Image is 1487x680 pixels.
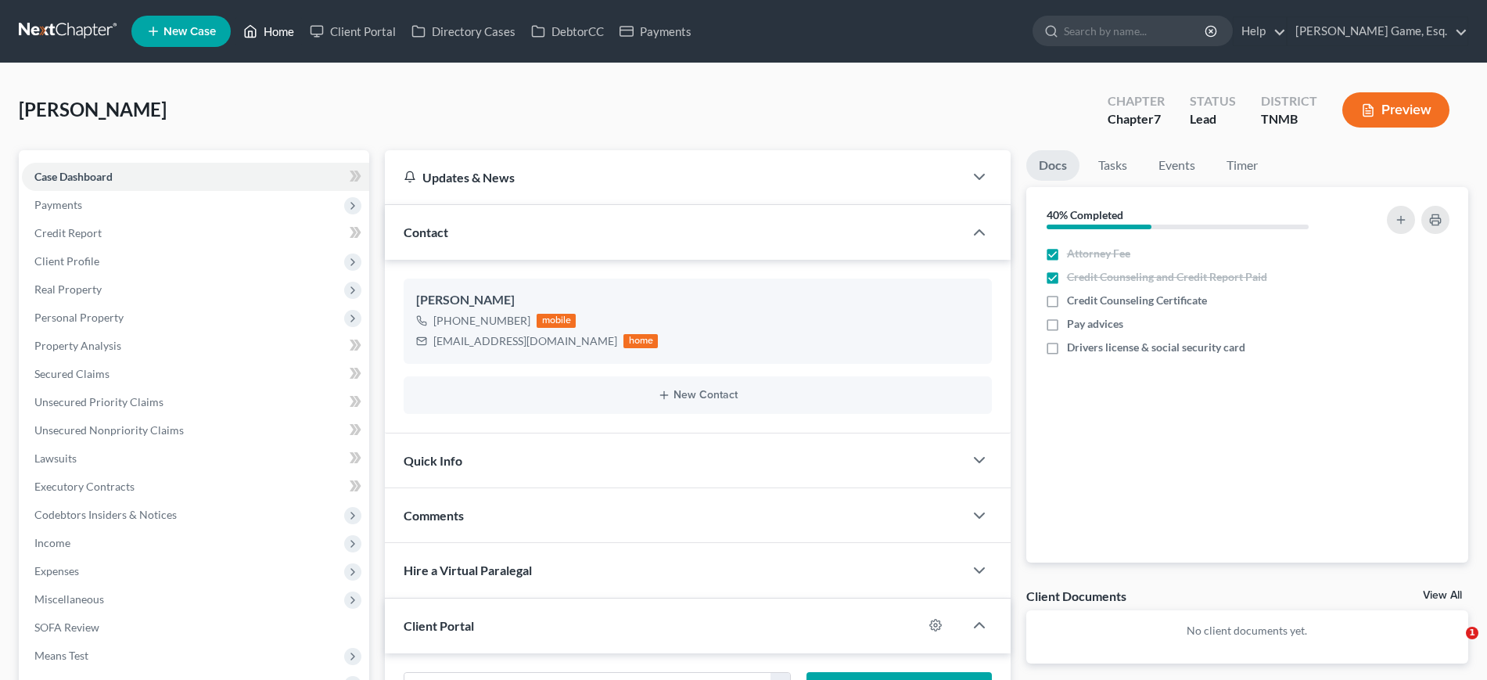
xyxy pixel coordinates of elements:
[1064,16,1207,45] input: Search by name...
[1288,17,1467,45] a: [PERSON_NAME] Game, Esq.
[34,198,82,211] span: Payments
[523,17,612,45] a: DebtorCC
[22,332,369,360] a: Property Analysis
[1067,246,1130,261] span: Attorney Fee
[1154,111,1161,126] span: 7
[416,389,979,401] button: New Contact
[1026,588,1126,604] div: Client Documents
[404,508,464,523] span: Comments
[1261,92,1317,110] div: District
[163,26,216,38] span: New Case
[1047,208,1123,221] strong: 40% Completed
[404,169,944,185] div: Updates & News
[34,254,99,268] span: Client Profile
[1434,627,1471,664] iframe: Intercom live chat
[34,508,177,521] span: Codebtors Insiders & Notices
[433,313,530,329] div: [PHONE_NUMBER]
[404,453,462,468] span: Quick Info
[404,618,474,633] span: Client Portal
[404,225,448,239] span: Contact
[1190,92,1236,110] div: Status
[34,564,79,577] span: Expenses
[1067,269,1267,285] span: Credit Counseling and Credit Report Paid
[34,592,104,606] span: Miscellaneous
[22,219,369,247] a: Credit Report
[34,480,135,493] span: Executory Contracts
[34,395,163,408] span: Unsecured Priority Claims
[34,170,113,183] span: Case Dashboard
[1086,150,1140,181] a: Tasks
[416,291,979,310] div: [PERSON_NAME]
[34,621,99,634] span: SOFA Review
[22,444,369,473] a: Lawsuits
[302,17,404,45] a: Client Portal
[612,17,699,45] a: Payments
[22,473,369,501] a: Executory Contracts
[1026,150,1079,181] a: Docs
[1261,110,1317,128] div: TNMB
[22,388,369,416] a: Unsecured Priority Claims
[1108,110,1165,128] div: Chapter
[1466,627,1478,639] span: 1
[1190,110,1236,128] div: Lead
[34,311,124,324] span: Personal Property
[34,649,88,662] span: Means Test
[1214,150,1270,181] a: Timer
[623,334,658,348] div: home
[34,339,121,352] span: Property Analysis
[1067,293,1207,308] span: Credit Counseling Certificate
[22,360,369,388] a: Secured Claims
[1067,340,1245,355] span: Drivers license & social security card
[537,314,576,328] div: mobile
[1108,92,1165,110] div: Chapter
[1423,590,1462,601] a: View All
[34,367,110,380] span: Secured Claims
[19,98,167,121] span: [PERSON_NAME]
[34,423,184,437] span: Unsecured Nonpriority Claims
[22,416,369,444] a: Unsecured Nonpriority Claims
[1039,623,1456,639] p: No client documents yet.
[34,536,70,549] span: Income
[1067,316,1123,332] span: Pay advices
[22,613,369,642] a: SOFA Review
[22,163,369,191] a: Case Dashboard
[433,333,617,349] div: [EMAIL_ADDRESS][DOMAIN_NAME]
[1146,150,1208,181] a: Events
[34,226,102,239] span: Credit Report
[404,17,523,45] a: Directory Cases
[235,17,302,45] a: Home
[34,282,102,296] span: Real Property
[34,452,77,465] span: Lawsuits
[1234,17,1286,45] a: Help
[404,563,532,577] span: Hire a Virtual Paralegal
[1342,92,1449,128] button: Preview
